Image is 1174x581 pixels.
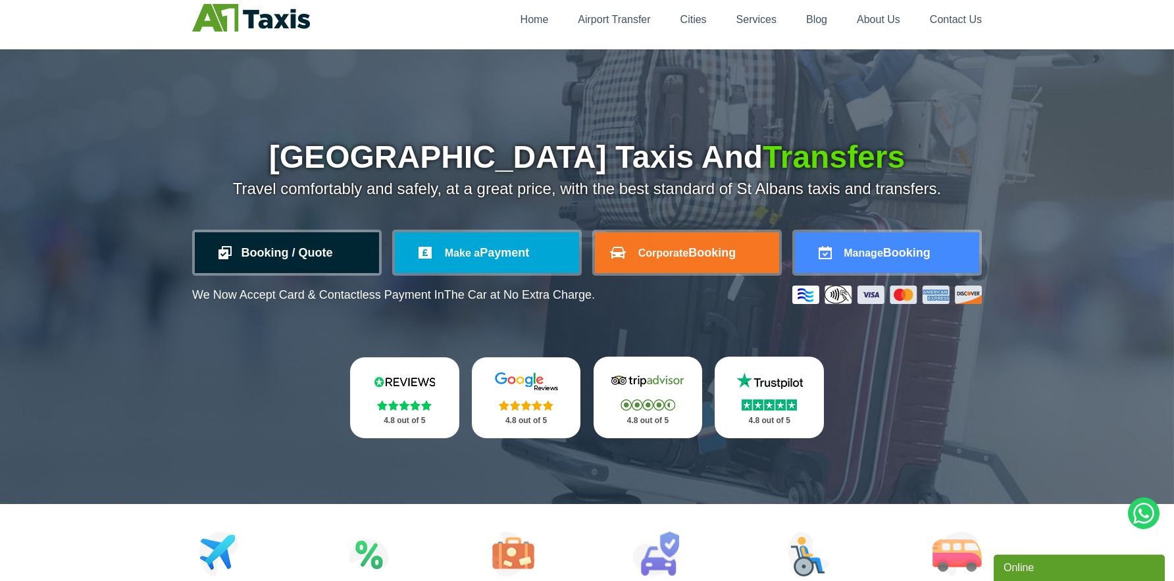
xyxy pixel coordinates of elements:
h1: [GEOGRAPHIC_DATA] Taxis And [192,141,982,173]
a: Booking / Quote [195,232,379,273]
img: Stars [499,400,553,411]
img: Credit And Debit Cards [792,286,982,304]
img: Attractions [349,532,389,576]
p: Travel comfortably and safely, at a great price, with the best standard of St Albans taxis and tr... [192,180,982,198]
img: Tripadvisor [608,371,687,391]
a: Cities [680,14,707,25]
span: Make a [445,247,480,259]
img: Minibus [932,532,982,576]
a: Reviews.io Stars 4.8 out of 5 [350,357,459,438]
p: 4.8 out of 5 [365,413,445,429]
img: A1 Taxis St Albans LTD [192,4,310,32]
iframe: chat widget [994,552,1167,581]
p: 4.8 out of 5 [729,413,809,429]
p: 4.8 out of 5 [486,413,567,429]
span: The Car at No Extra Charge. [444,288,595,301]
img: Trustpilot [730,371,809,391]
a: About Us [857,14,900,25]
span: Manage [844,247,883,259]
p: We Now Accept Card & Contactless Payment In [192,288,595,302]
img: Reviews.io [365,372,444,392]
img: Stars [742,399,797,411]
a: CorporateBooking [595,232,779,273]
a: Home [521,14,549,25]
img: Google [487,372,566,392]
a: ManageBooking [795,232,979,273]
img: Car Rental [632,532,679,576]
img: Stars [621,399,675,411]
img: Stars [377,400,432,411]
a: Airport Transfer [578,14,650,25]
p: 4.8 out of 5 [608,413,688,429]
a: Tripadvisor Stars 4.8 out of 5 [594,357,703,438]
a: Google Stars 4.8 out of 5 [472,357,581,438]
img: Airport Transfers [199,532,239,576]
span: Corporate [638,247,688,259]
img: Wheelchair [788,532,830,576]
a: Contact Us [930,14,982,25]
img: Tours [492,532,534,576]
a: Make aPayment [395,232,579,273]
span: Transfers [763,139,905,174]
a: Blog [806,14,827,25]
a: Services [736,14,777,25]
a: Trustpilot Stars 4.8 out of 5 [715,357,824,438]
